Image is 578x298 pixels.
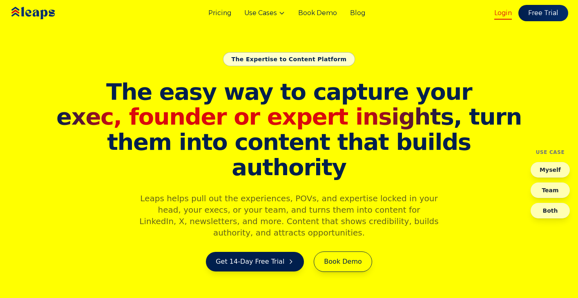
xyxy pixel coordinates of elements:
p: Leaps helps pull out the experiences, POVs, and expertise locked in your head, your execs, or you... [132,193,446,238]
button: Use Cases [244,8,285,18]
a: Blog [350,8,365,18]
button: Team [531,182,570,198]
span: , turn [54,104,524,129]
a: Book Demo [298,8,337,18]
a: Get 14-Day Free Trial [206,252,304,271]
a: Pricing [208,8,231,18]
span: them into content that builds authority [54,129,524,180]
span: The easy way to capture your [106,78,472,105]
span: exec, founder or expert insights [56,103,453,130]
div: The Expertise to Content Platform [223,52,355,66]
a: Login [494,8,512,18]
a: Book Demo [314,251,372,272]
img: Leaps Logo [10,1,79,25]
button: Myself [531,162,570,178]
h4: Use Case [536,149,565,156]
a: Free Trial [518,5,568,21]
button: Both [531,203,570,218]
